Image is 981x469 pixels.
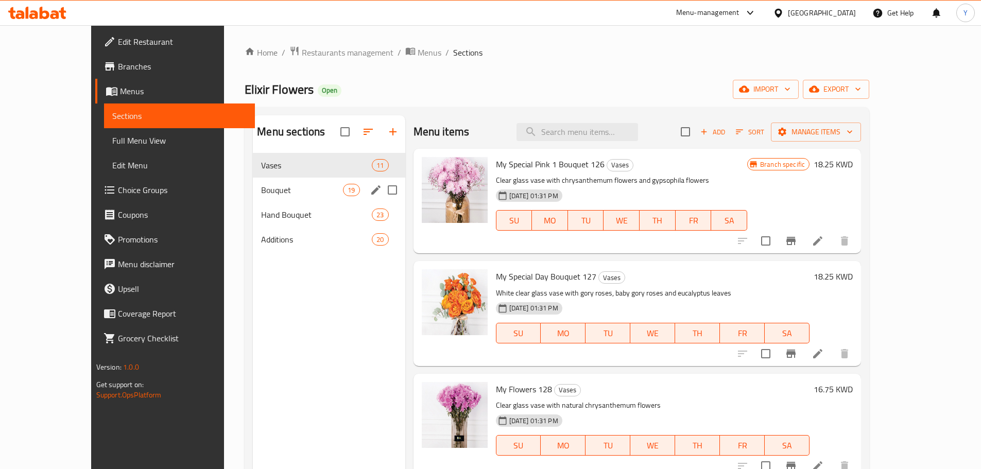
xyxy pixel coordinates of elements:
[95,54,255,79] a: Branches
[733,80,799,99] button: import
[545,326,581,341] span: MO
[765,323,810,343] button: SA
[104,128,255,153] a: Full Menu View
[501,326,537,341] span: SU
[788,7,856,19] div: [GEOGRAPHIC_DATA]
[630,435,675,456] button: WE
[112,134,247,147] span: Full Menu View
[118,36,247,48] span: Edit Restaurant
[608,213,635,228] span: WE
[811,83,861,96] span: export
[675,435,720,456] button: TH
[496,381,552,397] span: My Flowers 128
[253,227,405,252] div: Additions20
[118,307,247,320] span: Coverage Report
[422,269,488,335] img: My Special Day Bouquet 127
[343,185,359,195] span: 19
[814,269,853,284] h6: 18.25 KWD
[541,435,586,456] button: MO
[696,124,729,140] button: Add
[302,46,393,59] span: Restaurants management
[445,46,449,59] li: /
[832,341,857,366] button: delete
[95,227,255,252] a: Promotions
[501,213,528,228] span: SU
[453,46,483,59] span: Sections
[607,159,633,171] span: Vases
[832,229,857,253] button: delete
[96,360,122,374] span: Version:
[545,438,581,453] span: MO
[814,382,853,396] h6: 16.75 KWD
[501,438,537,453] span: SU
[261,233,372,246] span: Additions
[630,323,675,343] button: WE
[372,233,388,246] div: items
[104,103,255,128] a: Sections
[496,157,605,172] span: My Special Pink 1 Bouquet 126
[496,287,810,300] p: White clear glass vase with gory roses, baby gory roses and eucalyptus leaves
[644,213,672,228] span: TH
[720,323,765,343] button: FR
[779,229,803,253] button: Branch-specific-item
[679,438,716,453] span: TH
[118,283,247,295] span: Upsell
[541,323,586,343] button: MO
[496,323,541,343] button: SU
[96,388,162,402] a: Support.OpsPlatform
[724,438,761,453] span: FR
[95,252,255,276] a: Menu disclaimer
[118,332,247,344] span: Grocery Checklist
[517,123,638,141] input: search
[496,174,747,187] p: Clear glass vase with chrysanthemum flowers and gypsophila flowers
[334,121,356,143] span: Select all sections
[120,85,247,97] span: Menus
[381,119,405,144] button: Add section
[118,60,247,73] span: Branches
[765,435,810,456] button: SA
[261,159,372,171] span: Vases
[568,210,604,231] button: TU
[676,210,712,231] button: FR
[536,213,564,228] span: MO
[261,184,343,196] span: Bouquet
[95,202,255,227] a: Coupons
[803,80,869,99] button: export
[372,210,388,220] span: 23
[95,326,255,351] a: Grocery Checklist
[590,438,626,453] span: TU
[769,438,805,453] span: SA
[771,123,861,142] button: Manage items
[756,160,809,169] span: Branch specific
[253,149,405,256] nav: Menu sections
[736,126,764,138] span: Sort
[245,78,314,101] span: Elixir Flowers
[675,323,720,343] button: TH
[245,46,869,59] nav: breadcrumb
[741,83,790,96] span: import
[496,435,541,456] button: SU
[372,235,388,245] span: 20
[422,157,488,223] img: My Special Pink 1 Bouquet 126
[253,178,405,202] div: Bouquet19edit
[963,7,968,19] span: Y
[505,416,562,426] span: [DATE] 01:31 PM
[779,126,853,138] span: Manage items
[505,191,562,201] span: [DATE] 01:31 PM
[590,326,626,341] span: TU
[95,276,255,301] a: Upsell
[253,153,405,178] div: Vases11
[95,29,255,54] a: Edit Restaurant
[715,213,743,228] span: SA
[372,209,388,221] div: items
[118,258,247,270] span: Menu disclaimer
[779,341,803,366] button: Branch-specific-item
[676,7,739,19] div: Menu-management
[555,384,580,396] span: Vases
[245,46,278,59] a: Home
[572,213,600,228] span: TU
[586,323,630,343] button: TU
[318,86,341,95] span: Open
[405,46,441,59] a: Menus
[96,378,144,391] span: Get support on:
